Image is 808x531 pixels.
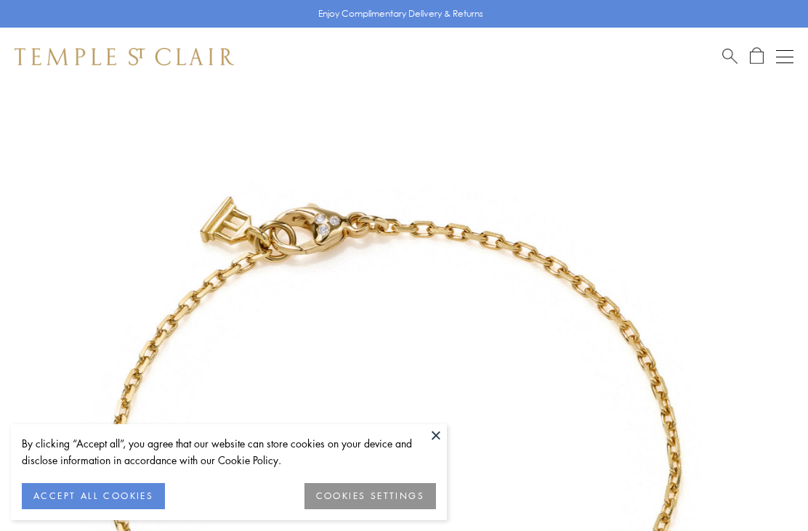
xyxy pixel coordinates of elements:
[15,48,234,65] img: Temple St. Clair
[776,48,793,65] button: Open navigation
[750,47,764,65] a: Open Shopping Bag
[22,483,165,509] button: ACCEPT ALL COOKIES
[22,435,436,469] div: By clicking “Accept all”, you agree that our website can store cookies on your device and disclos...
[722,47,738,65] a: Search
[304,483,436,509] button: COOKIES SETTINGS
[318,7,483,21] p: Enjoy Complimentary Delivery & Returns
